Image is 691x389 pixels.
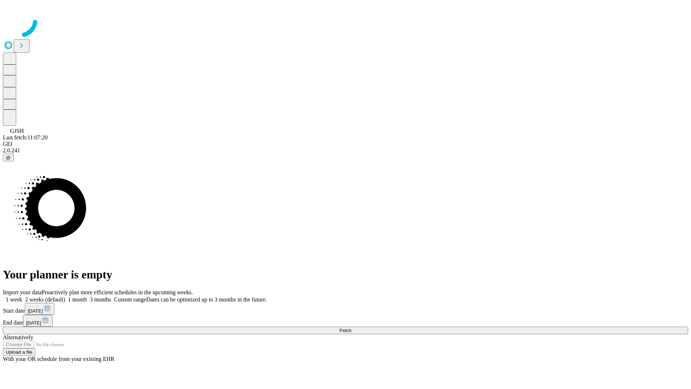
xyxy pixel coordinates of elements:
[25,296,65,303] span: 2 weeks (default)
[3,268,688,281] h1: Your planner is empty
[3,315,688,327] div: End date
[42,289,193,295] span: Proactively plan more efficient schedules in the upcoming weeks.
[28,308,43,314] span: [DATE]
[90,296,111,303] span: 3 months
[3,334,33,340] span: Alternatively
[68,296,87,303] span: 1 month
[3,327,688,334] button: Fetch
[6,155,11,160] span: @
[3,134,48,140] span: Last fetch: 11:07:20
[114,296,146,303] span: Custom range
[339,328,351,333] span: Fetch
[3,147,688,154] div: 2.0.241
[26,320,41,326] span: [DATE]
[23,315,53,327] button: [DATE]
[146,296,267,303] span: Dates can be optimized up to 3 months in the future.
[3,348,35,356] button: Upload a file
[3,154,14,161] button: @
[3,141,688,147] div: GEI
[6,296,22,303] span: 1 week
[10,128,24,134] span: GJSH
[3,356,114,362] span: With your OR schedule from your existing EHR
[25,303,54,315] button: [DATE]
[3,289,42,295] span: Import your data
[3,303,688,315] div: Start date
